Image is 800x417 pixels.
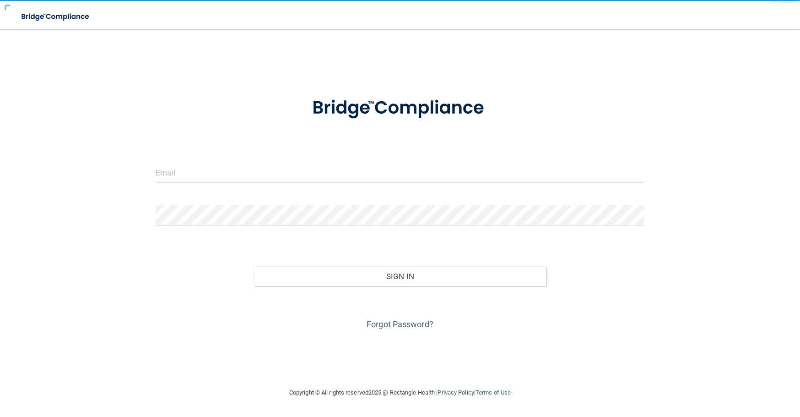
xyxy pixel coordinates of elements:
[254,266,547,286] button: Sign In
[367,319,433,329] a: Forgot Password?
[438,389,474,396] a: Privacy Policy
[233,378,567,407] div: Copyright © All rights reserved 2025 @ Rectangle Health | |
[156,162,644,183] input: Email
[476,389,511,396] a: Terms of Use
[14,7,98,26] img: bridge_compliance_login_screen.278c3ca4.svg
[293,84,507,132] img: bridge_compliance_login_screen.278c3ca4.svg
